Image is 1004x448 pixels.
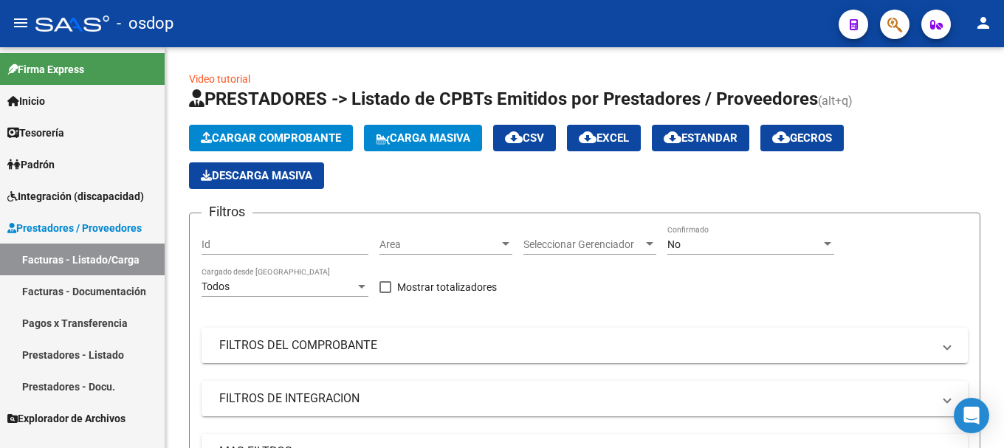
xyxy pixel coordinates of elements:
[202,280,230,292] span: Todos
[505,131,544,145] span: CSV
[201,169,312,182] span: Descarga Masiva
[201,131,341,145] span: Cargar Comprobante
[7,156,55,173] span: Padrón
[652,125,749,151] button: Estandar
[579,131,629,145] span: EXCEL
[397,278,497,296] span: Mostrar totalizadores
[202,201,252,222] h3: Filtros
[664,128,681,146] mat-icon: cloud_download
[202,328,968,363] mat-expansion-panel-header: FILTROS DEL COMPROBANTE
[12,14,30,32] mat-icon: menu
[7,93,45,109] span: Inicio
[567,125,641,151] button: EXCEL
[189,162,324,189] app-download-masive: Descarga masiva de comprobantes (adjuntos)
[579,128,596,146] mat-icon: cloud_download
[219,337,932,354] mat-panel-title: FILTROS DEL COMPROBANTE
[7,410,125,427] span: Explorador de Archivos
[772,131,832,145] span: Gecros
[189,162,324,189] button: Descarga Masiva
[376,131,470,145] span: Carga Masiva
[7,125,64,141] span: Tesorería
[117,7,173,40] span: - osdop
[505,128,523,146] mat-icon: cloud_download
[189,89,818,109] span: PRESTADORES -> Listado de CPBTs Emitidos por Prestadores / Proveedores
[7,220,142,236] span: Prestadores / Proveedores
[954,398,989,433] div: Open Intercom Messenger
[219,390,932,407] mat-panel-title: FILTROS DE INTEGRACION
[664,131,737,145] span: Estandar
[667,238,681,250] span: No
[772,128,790,146] mat-icon: cloud_download
[189,125,353,151] button: Cargar Comprobante
[523,238,643,251] span: Seleccionar Gerenciador
[493,125,556,151] button: CSV
[379,238,499,251] span: Area
[189,73,250,85] a: Video tutorial
[202,381,968,416] mat-expansion-panel-header: FILTROS DE INTEGRACION
[974,14,992,32] mat-icon: person
[7,188,144,204] span: Integración (discapacidad)
[7,61,84,77] span: Firma Express
[364,125,482,151] button: Carga Masiva
[760,125,844,151] button: Gecros
[818,94,853,108] span: (alt+q)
